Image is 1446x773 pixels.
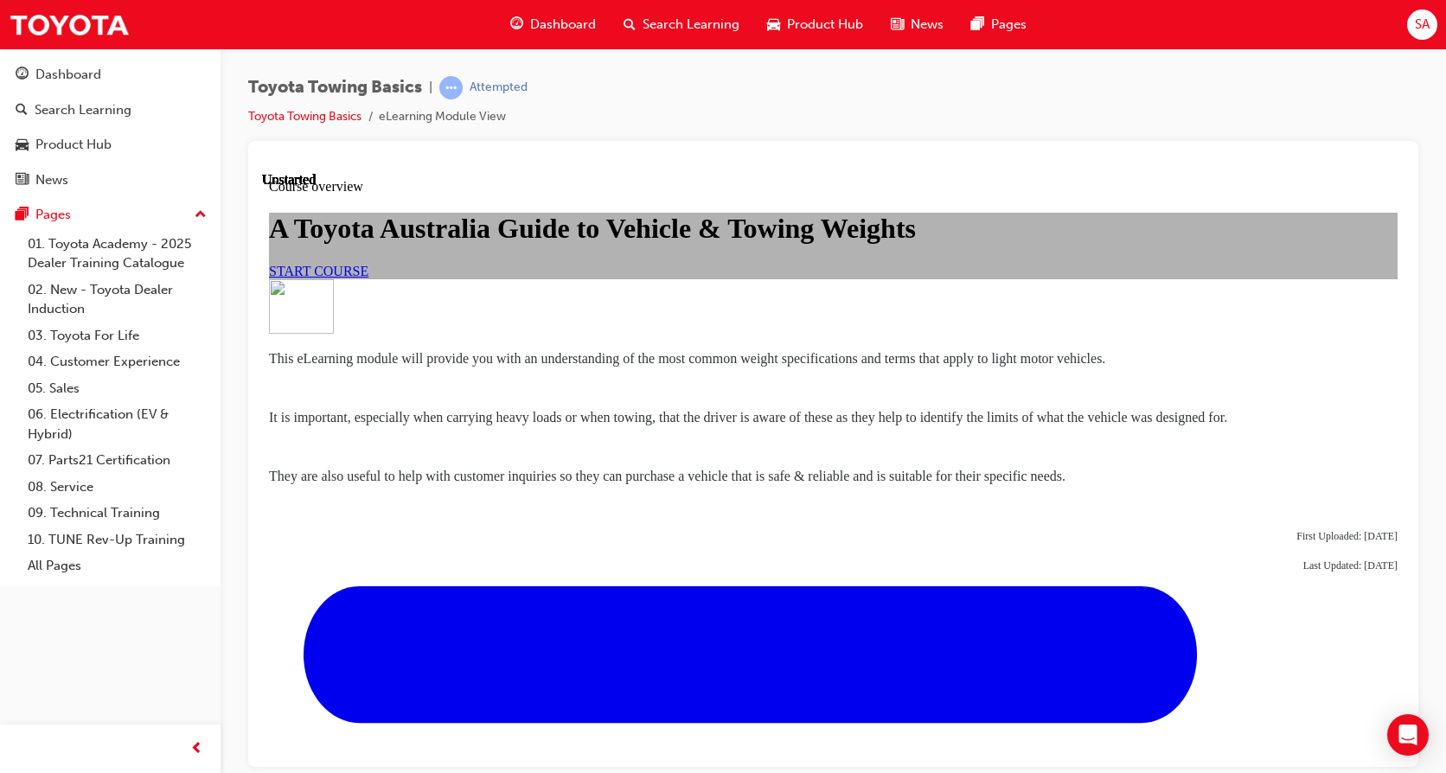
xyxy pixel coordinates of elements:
[1034,358,1136,370] span: First Uploaded: [DATE]
[16,137,29,153] span: car-icon
[21,553,214,579] a: All Pages
[16,103,28,118] span: search-icon
[753,7,877,42] a: car-iconProduct Hub
[530,15,596,35] span: Dashboard
[7,129,214,161] a: Product Hub
[16,208,29,223] span: pages-icon
[1407,10,1437,40] button: SA
[7,238,965,252] span: It is important, especially when carrying heavy loads or when towing, that the driver is aware of...
[911,15,944,35] span: News
[248,109,361,124] a: Toyota Towing Basics
[610,7,753,42] a: search-iconSearch Learning
[7,94,214,126] a: Search Learning
[21,323,214,349] a: 03. Toyota For Life
[957,7,1040,42] a: pages-iconPages
[21,447,214,474] a: 07. Parts21 Certification
[16,173,29,188] span: news-icon
[190,738,203,760] span: prev-icon
[35,135,112,155] div: Product Hub
[971,14,984,35] span: pages-icon
[7,55,214,199] button: DashboardSearch LearningProduct HubNews
[16,67,29,83] span: guage-icon
[1041,387,1136,399] span: Last Updated: [DATE]
[7,199,214,231] button: Pages
[470,80,528,96] div: Attempted
[35,170,68,190] div: News
[21,231,214,277] a: 01. Toyota Academy - 2025 Dealer Training Catalogue
[7,297,803,311] span: They are also useful to help with customer inquiries so they can purchase a vehicle that is safe ...
[248,78,422,98] span: Toyota Towing Basics
[7,41,1136,73] h1: A Toyota Australia Guide to Vehicle & Towing Weights
[21,375,214,402] a: 05. Sales
[7,164,214,196] a: News
[21,527,214,553] a: 10. TUNE Rev-Up Training
[7,7,101,22] span: Course overview
[21,348,214,375] a: 04. Customer Experience
[21,500,214,527] a: 09. Technical Training
[21,401,214,447] a: 06. Electrification (EV & Hybrid)
[9,5,130,44] img: Trak
[991,15,1027,35] span: Pages
[7,179,843,194] span: This eLearning module will provide you with an understanding of the most common weight specificat...
[510,14,523,35] span: guage-icon
[7,59,214,91] a: Dashboard
[1415,15,1430,35] span: SA
[891,14,904,35] span: news-icon
[496,7,610,42] a: guage-iconDashboard
[195,204,207,227] span: up-icon
[1387,714,1429,756] div: Open Intercom Messenger
[35,65,101,85] div: Dashboard
[643,15,739,35] span: Search Learning
[767,14,780,35] span: car-icon
[379,107,506,127] li: eLearning Module View
[7,92,106,106] a: START COURSE
[429,78,432,98] span: |
[21,474,214,501] a: 08. Service
[787,15,863,35] span: Product Hub
[35,205,71,225] div: Pages
[35,100,131,120] div: Search Learning
[21,277,214,323] a: 02. New - Toyota Dealer Induction
[624,14,636,35] span: search-icon
[439,76,463,99] span: learningRecordVerb_ATTEMPT-icon
[877,7,957,42] a: news-iconNews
